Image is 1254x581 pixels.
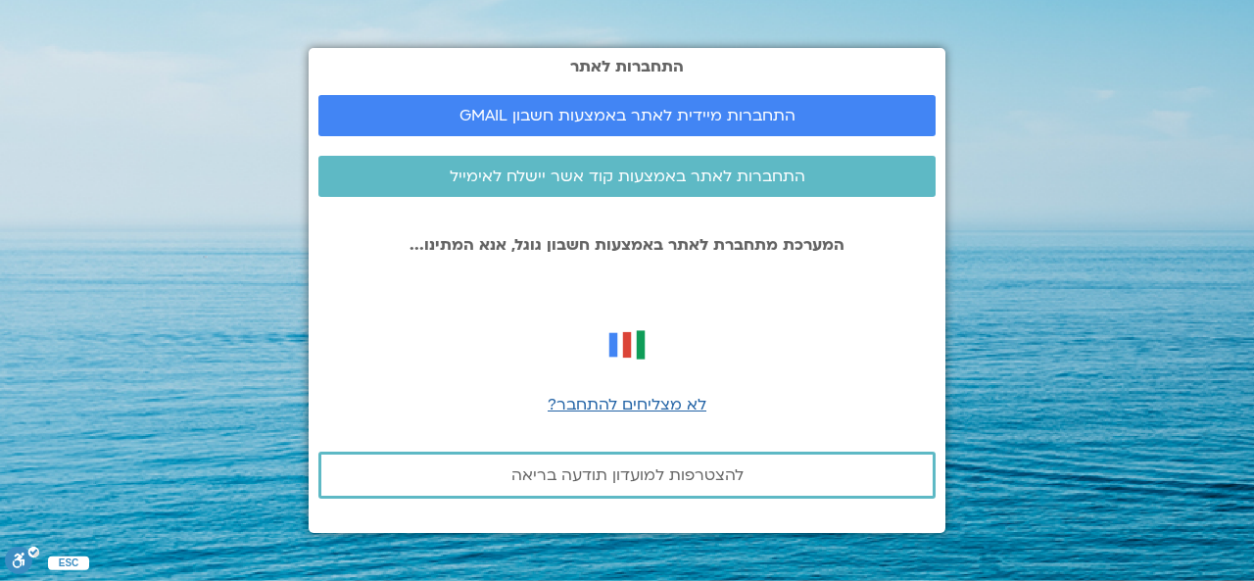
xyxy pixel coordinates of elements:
[318,236,936,254] p: המערכת מתחברת לאתר באמצעות חשבון גוגל, אנא המתינו...
[318,95,936,136] a: התחברות מיידית לאתר באמצעות חשבון GMAIL
[459,107,796,124] span: התחברות מיידית לאתר באמצעות חשבון GMAIL
[318,452,936,499] a: להצטרפות למועדון תודעה בריאה
[450,168,805,185] span: התחברות לאתר באמצעות קוד אשר יישלח לאימייל
[548,394,706,415] a: לא מצליחים להתחבר?
[511,466,744,484] span: להצטרפות למועדון תודעה בריאה
[318,58,936,75] h2: התחברות לאתר
[318,156,936,197] a: התחברות לאתר באמצעות קוד אשר יישלח לאימייל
